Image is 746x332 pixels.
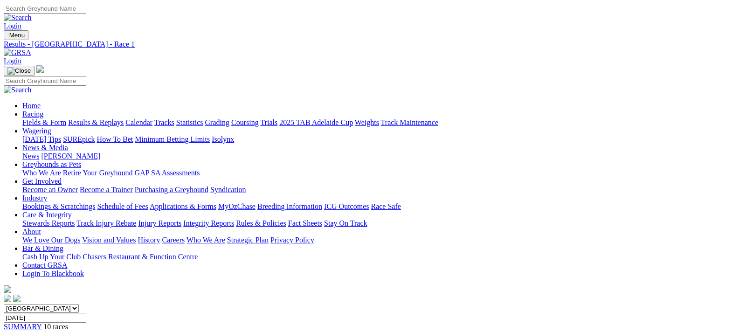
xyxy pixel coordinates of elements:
a: Stewards Reports [22,219,75,227]
a: Weights [355,118,379,126]
a: Cash Up Your Club [22,253,81,261]
a: Vision and Values [82,236,136,244]
a: Who We Are [186,236,225,244]
img: Search [4,86,32,94]
a: Become a Trainer [80,186,133,194]
div: News & Media [22,152,733,160]
a: [DATE] Tips [22,135,61,143]
span: Menu [9,32,25,39]
a: Who We Are [22,169,61,177]
button: Toggle navigation [4,30,28,40]
a: About [22,228,41,235]
a: Become an Owner [22,186,78,194]
div: Industry [22,202,733,211]
a: 2025 TAB Adelaide Cup [279,118,353,126]
a: Trials [260,118,277,126]
a: Purchasing a Greyhound [135,186,208,194]
a: Grading [205,118,229,126]
a: Rules & Policies [236,219,286,227]
a: Results - [GEOGRAPHIC_DATA] - Race 1 [4,40,733,48]
a: SUREpick [63,135,95,143]
a: History [138,236,160,244]
a: Login [4,22,21,30]
div: Get Involved [22,186,733,194]
a: MyOzChase [218,202,256,210]
div: Bar & Dining [22,253,733,261]
a: Track Maintenance [381,118,438,126]
a: How To Bet [97,135,133,143]
a: Coursing [231,118,259,126]
a: We Love Our Dogs [22,236,80,244]
a: [PERSON_NAME] [41,152,100,160]
a: Results & Replays [68,118,124,126]
div: Greyhounds as Pets [22,169,733,177]
a: Login To Blackbook [22,270,84,277]
a: Bookings & Scratchings [22,202,95,210]
img: logo-grsa-white.png [36,65,44,73]
a: Retire Your Greyhound [63,169,133,177]
a: Bar & Dining [22,244,63,252]
a: Wagering [22,127,51,135]
span: 10 races [43,323,68,331]
a: Syndication [210,186,246,194]
a: Home [22,102,41,110]
a: Privacy Policy [270,236,314,244]
a: News & Media [22,144,68,152]
div: Wagering [22,135,733,144]
img: twitter.svg [13,295,21,302]
a: Injury Reports [138,219,181,227]
a: Racing [22,110,43,118]
a: Applications & Forms [150,202,216,210]
a: ICG Outcomes [324,202,369,210]
a: Contact GRSA [22,261,67,269]
input: Search [4,76,86,86]
a: Get Involved [22,177,62,185]
a: Fields & Form [22,118,66,126]
img: Close [7,67,31,75]
img: facebook.svg [4,295,11,302]
img: Search [4,14,32,22]
a: Strategic Plan [227,236,269,244]
a: Care & Integrity [22,211,72,219]
a: Breeding Information [257,202,322,210]
a: Race Safe [371,202,401,210]
input: Select date [4,313,86,323]
a: Careers [162,236,185,244]
a: Isolynx [212,135,234,143]
a: GAP SA Assessments [135,169,200,177]
img: GRSA [4,48,31,57]
a: Stay On Track [324,219,367,227]
a: Tracks [154,118,174,126]
a: Track Injury Rebate [76,219,136,227]
a: Login [4,57,21,65]
a: Industry [22,194,47,202]
a: SUMMARY [4,323,41,331]
a: Schedule of Fees [97,202,148,210]
a: Calendar [125,118,152,126]
a: Integrity Reports [183,219,234,227]
div: About [22,236,733,244]
div: Care & Integrity [22,219,733,228]
a: Fact Sheets [288,219,322,227]
a: Greyhounds as Pets [22,160,81,168]
a: Minimum Betting Limits [135,135,210,143]
button: Toggle navigation [4,66,35,76]
a: Chasers Restaurant & Function Centre [83,253,198,261]
a: Statistics [176,118,203,126]
input: Search [4,4,86,14]
div: Racing [22,118,733,127]
a: News [22,152,39,160]
img: logo-grsa-white.png [4,285,11,293]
